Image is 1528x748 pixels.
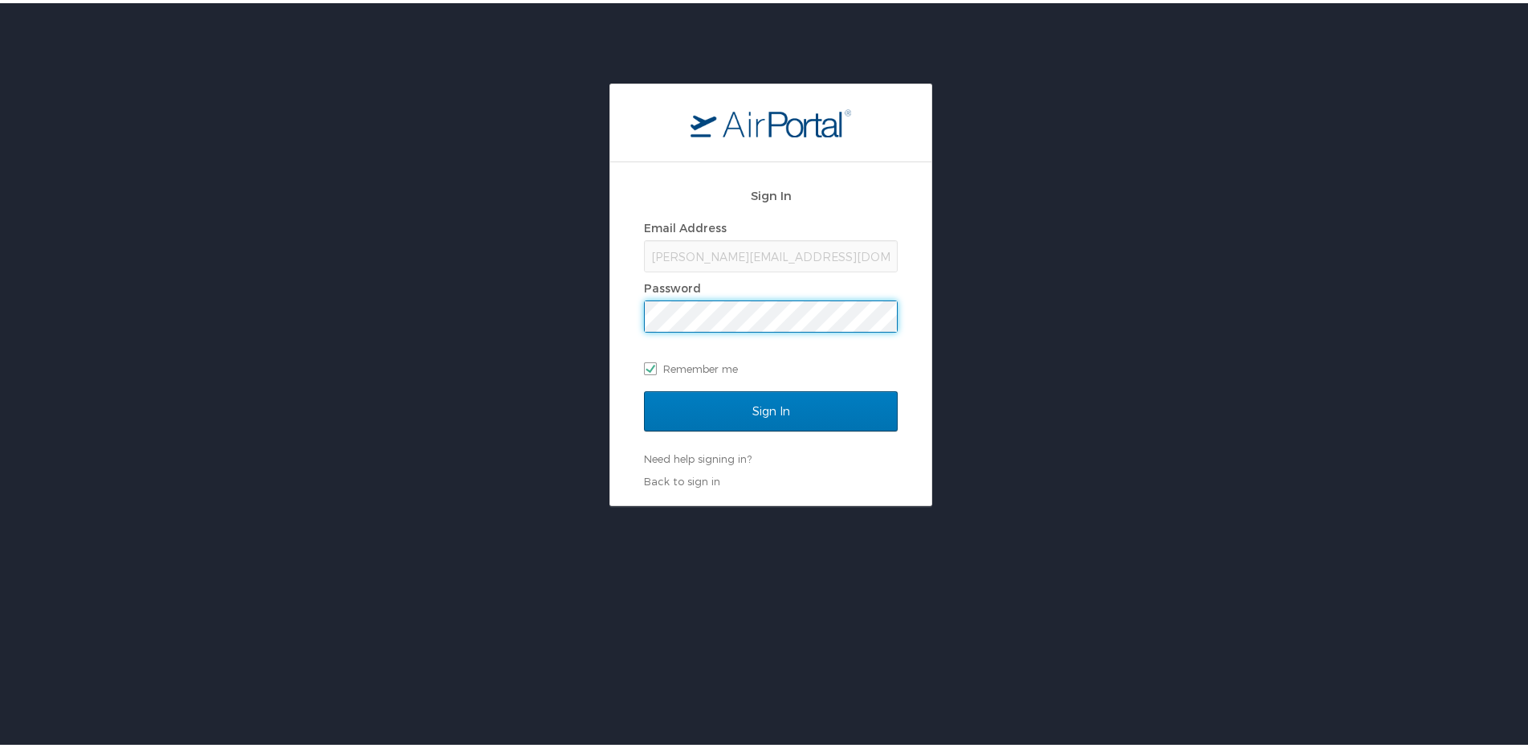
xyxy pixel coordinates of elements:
label: Password [644,278,701,292]
label: Remember me [644,354,898,378]
a: Back to sign in [644,472,720,484]
img: logo [691,105,851,134]
input: Sign In [644,388,898,428]
label: Email Address [644,218,727,231]
h2: Sign In [644,183,898,202]
a: Need help signing in? [644,449,752,462]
